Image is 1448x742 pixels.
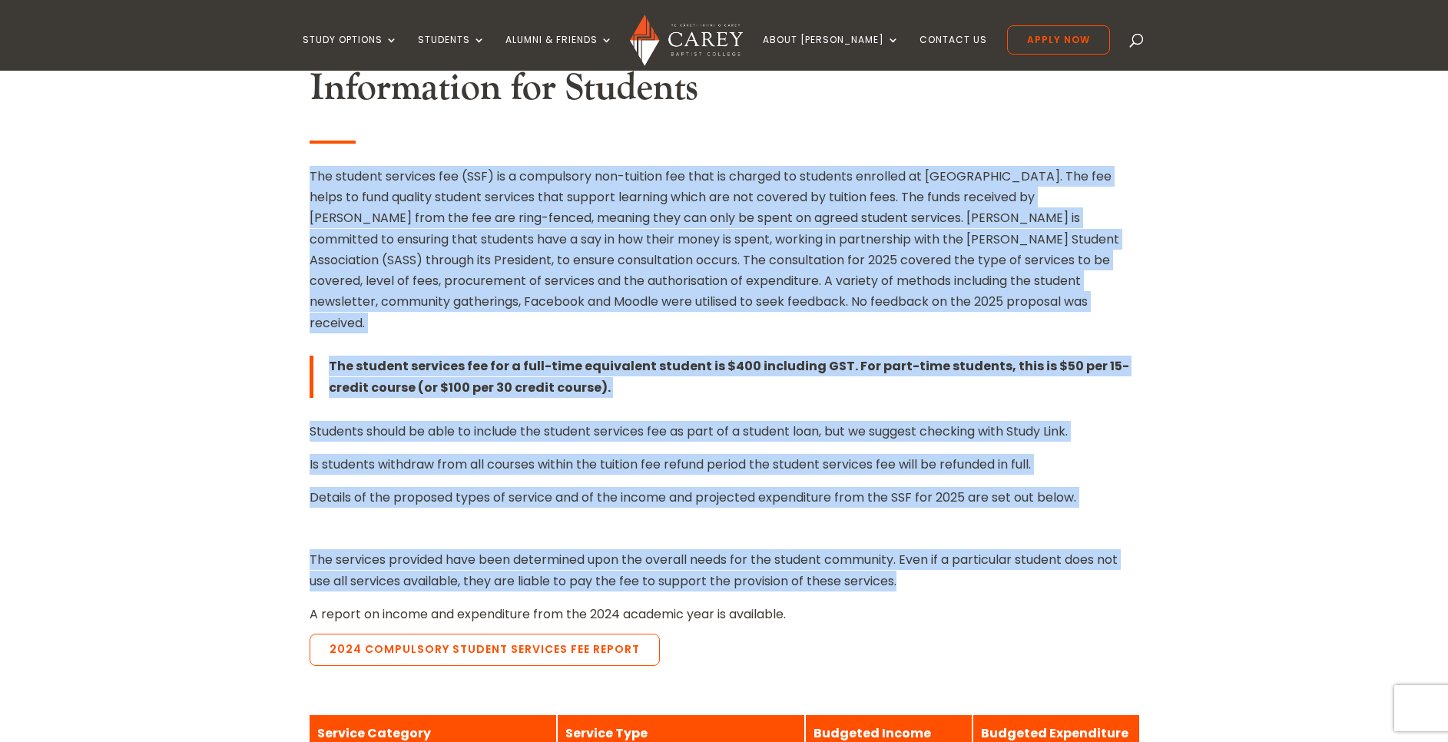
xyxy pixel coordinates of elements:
[317,724,431,742] strong: Service Category
[505,35,613,71] a: Alumni & Friends
[310,487,1139,508] p: Details of the proposed types of service and of the income and projected expenditure from the SSF...
[981,724,1128,742] strong: Budgeted Expenditure
[310,454,1139,487] p: Is students withdraw from all courses within the tuition fee refund period the student services f...
[303,35,398,71] a: Study Options
[418,35,485,71] a: Students
[310,421,1139,454] p: Students should be able to include the student services fee as part of a student loan, but we sug...
[813,724,931,742] strong: Budgeted Income
[310,66,1139,118] h2: Information for Students
[329,357,1129,396] strong: The student services fee for a full-time equivalent student is $400 including GST. For part-time ...
[310,634,660,666] a: 2024 Compulsory Student Services Fee Report
[1007,25,1110,55] a: Apply Now
[565,724,648,742] strong: Service Type
[919,35,987,71] a: Contact Us
[310,166,1139,333] p: The student services fee (SSF) is a compulsory non-tuition fee that is charged to students enroll...
[310,604,1139,624] p: A report on income and expenditure from the 2024 academic year is available.
[630,15,743,66] img: Carey Baptist College
[763,35,900,71] a: About [PERSON_NAME]
[310,549,1139,603] p: The services provided have been determined upon the overall needs for the student community. Even...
